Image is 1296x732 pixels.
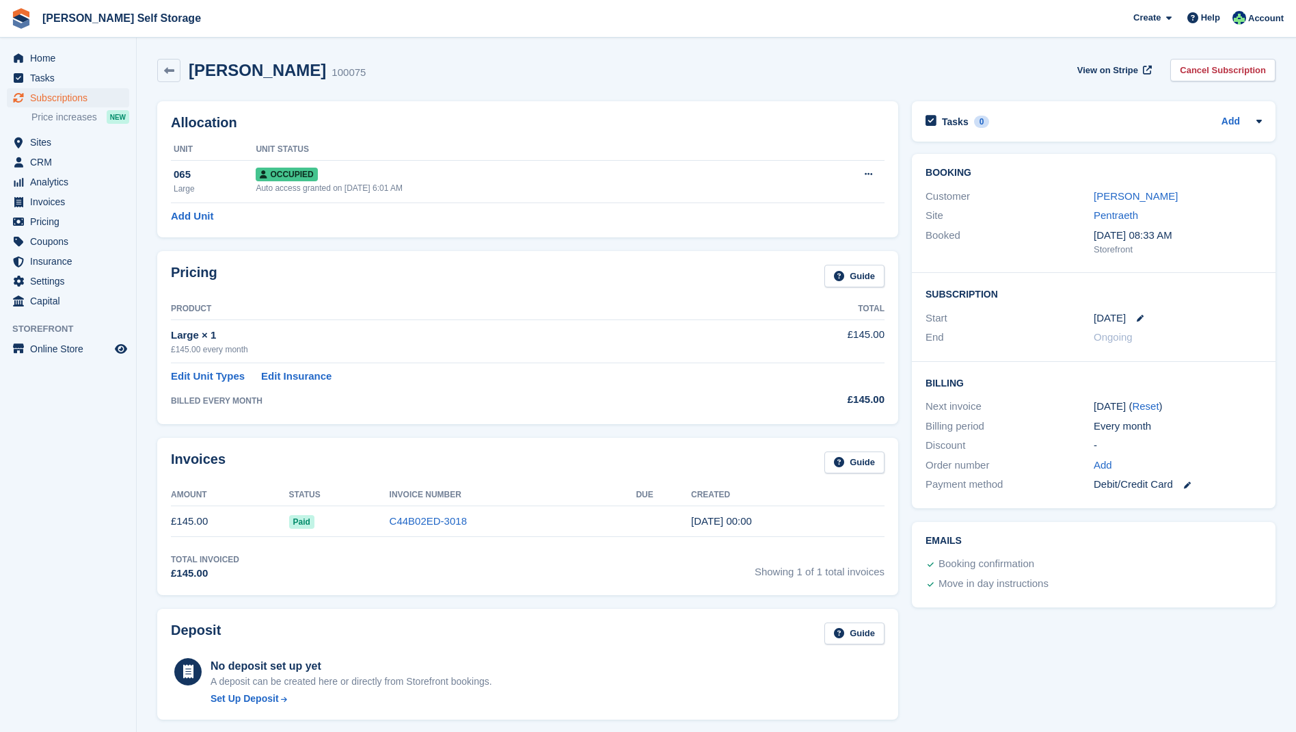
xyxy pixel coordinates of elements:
div: BILLED EVERY MONTH [171,395,751,407]
div: Large × 1 [171,328,751,343]
th: Unit [171,139,256,161]
div: £145.00 every month [171,343,751,356]
span: Invoices [30,192,112,211]
div: - [1094,438,1262,454]
a: Guide [824,452,885,474]
a: menu [7,192,129,211]
span: Help [1201,11,1220,25]
img: stora-icon-8386f47178a22dfd0bd8f6a31ec36ba5ce8667c1dd55bd0f319d3a0aa187defe.svg [11,8,31,29]
span: Paid [289,515,314,529]
div: 0 [974,116,990,128]
h2: Emails [926,536,1262,547]
a: menu [7,172,129,192]
a: Price increases NEW [31,109,129,125]
a: Set Up Deposit [211,692,492,706]
span: Subscriptions [30,88,112,107]
h2: Allocation [171,115,885,131]
div: Move in day instructions [939,576,1049,592]
a: Edit Unit Types [171,369,245,384]
th: Product [171,298,751,320]
a: menu [7,339,129,358]
a: C44B02ED-3018 [390,515,467,527]
div: Order number [926,458,1094,473]
a: menu [7,88,129,107]
h2: Booking [926,168,1262,179]
h2: Subscription [926,287,1262,300]
a: Cancel Subscription [1170,59,1275,81]
span: Price increases [31,111,97,124]
th: Invoice Number [390,484,636,506]
span: Create [1133,11,1161,25]
div: Booking confirmation [939,556,1034,573]
time: 2025-08-09 23:00:00 UTC [1094,311,1126,326]
th: Amount [171,484,289,506]
a: Guide [824,623,885,645]
a: menu [7,49,129,68]
th: Due [636,484,691,506]
a: Preview store [113,341,129,357]
span: Capital [30,291,112,311]
div: Billing period [926,419,1094,434]
a: Edit Insurance [261,369,332,384]
div: Large [174,183,256,195]
span: Ongoing [1094,331,1133,343]
a: Pentraeth [1094,209,1138,221]
span: CRM [30,153,112,172]
span: Online Store [30,339,112,358]
a: menu [7,133,129,152]
h2: Deposit [171,623,221,645]
div: NEW [107,110,129,124]
th: Total [751,298,885,320]
div: Debit/Credit Card [1094,477,1262,493]
img: Dafydd Pritchard [1232,11,1246,25]
div: Auto access granted on [DATE] 6:01 AM [256,182,781,194]
h2: Invoices [171,452,226,474]
h2: Tasks [942,116,969,128]
span: Tasks [30,68,112,88]
th: Unit Status [256,139,781,161]
div: Set Up Deposit [211,692,279,706]
th: Status [289,484,390,506]
a: Add [1094,458,1112,473]
span: Showing 1 of 1 total invoices [755,553,885,581]
a: menu [7,212,129,231]
a: View on Stripe [1072,59,1155,81]
div: Next invoice [926,399,1094,415]
div: End [926,330,1094,345]
a: Guide [824,265,885,287]
div: Customer [926,189,1094,205]
div: [DATE] 08:33 AM [1094,228,1262,244]
a: menu [7,291,129,311]
h2: Billing [926,376,1262,389]
div: 065 [174,167,256,183]
h2: [PERSON_NAME] [189,61,326,79]
span: View on Stripe [1077,64,1138,77]
p: A deposit can be created here or directly from Storefront bookings. [211,675,492,689]
span: Account [1248,12,1284,25]
h2: Pricing [171,265,217,287]
div: Total Invoiced [171,553,239,566]
time: 2025-08-09 23:00:26 UTC [691,515,752,527]
span: Storefront [12,322,136,336]
div: 100075 [332,65,366,81]
span: Insurance [30,252,112,271]
span: Analytics [30,172,112,192]
div: Storefront [1094,243,1262,257]
a: [PERSON_NAME] Self Storage [37,7,206,29]
td: £145.00 [171,506,289,537]
a: Add Unit [171,209,213,224]
div: Every month [1094,419,1262,434]
div: Start [926,311,1094,326]
span: Home [30,49,112,68]
div: [DATE] ( ) [1094,399,1262,415]
div: Payment method [926,477,1094,493]
div: Booked [926,228,1094,257]
div: Site [926,208,1094,224]
span: Occupied [256,168,317,181]
a: menu [7,68,129,88]
div: No deposit set up yet [211,658,492,675]
div: £145.00 [171,566,239,581]
span: Sites [30,133,112,152]
div: £145.00 [751,392,885,408]
a: menu [7,232,129,251]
